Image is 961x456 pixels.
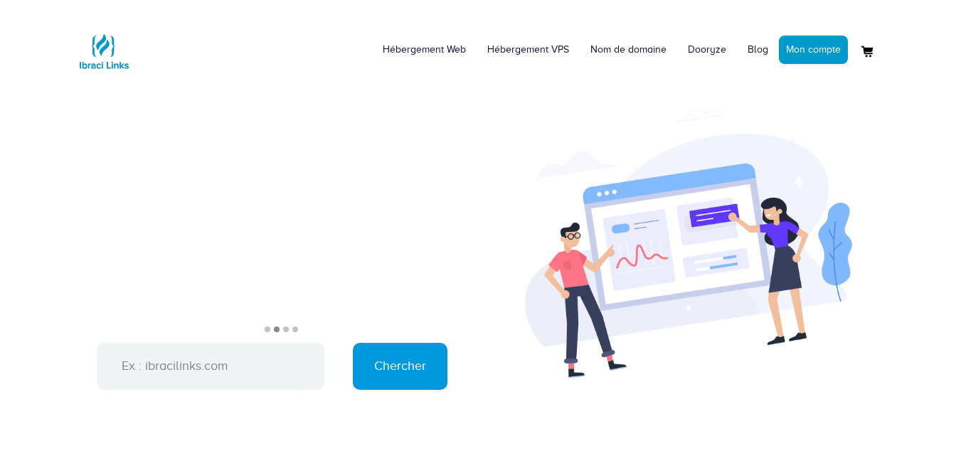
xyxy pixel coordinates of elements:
[677,28,737,71] a: Dooryze
[737,28,779,71] a: Blog
[97,343,324,390] input: Ex : ibracilinks.com
[372,28,477,71] a: Hébergement Web
[353,343,447,390] input: Chercher
[779,36,848,64] a: Mon compte
[75,23,132,80] img: Logo Ibraci Links
[580,28,677,71] a: Nom de domaine
[75,11,132,80] a: Logo Ibraci Links
[477,28,580,71] a: Hébergement VPS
